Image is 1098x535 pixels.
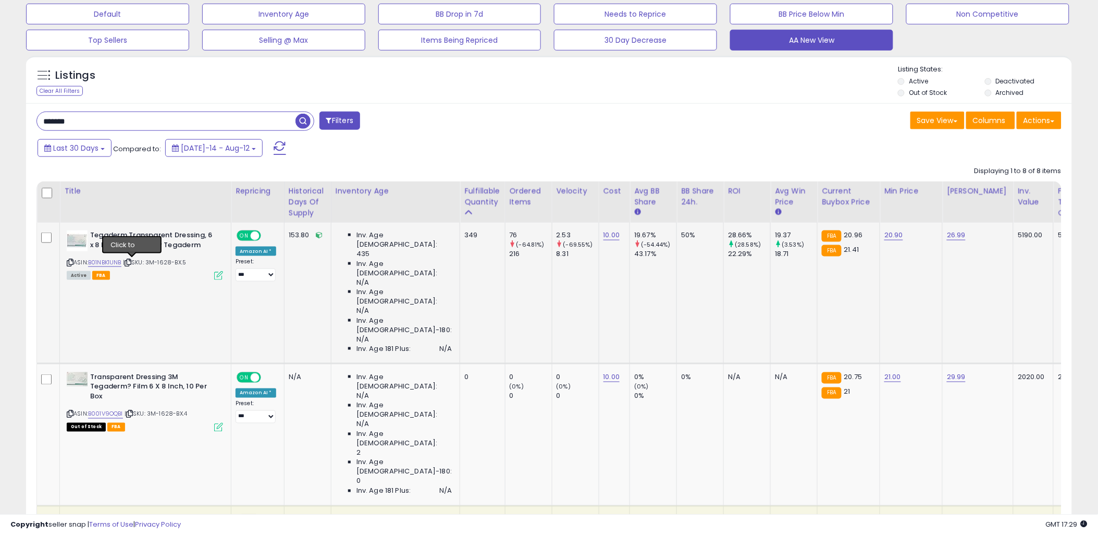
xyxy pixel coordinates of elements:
[289,230,323,240] div: 153.80
[67,230,223,279] div: ASIN:
[510,372,552,382] div: 0
[1018,186,1049,208] div: Inv. value
[236,186,280,197] div: Repricing
[1058,186,1078,218] div: FBA Total Qty
[844,245,859,254] span: 21.41
[910,112,965,129] button: Save View
[557,383,571,391] small: (0%)
[641,240,670,249] small: (-54.44%)
[238,232,251,240] span: ON
[516,240,545,249] small: (-64.81%)
[356,249,369,259] span: 435
[135,519,181,529] a: Privacy Policy
[10,520,181,530] div: seller snap | |
[88,410,123,419] a: B001V9OQBI
[260,232,276,240] span: OFF
[681,372,715,382] div: 0%
[563,240,593,249] small: (-69.55%)
[125,410,187,418] span: | SKU: 3M-1628-BX.4
[775,372,809,382] div: N/A
[64,186,227,197] div: Title
[464,372,497,382] div: 0
[822,387,841,399] small: FBA
[775,208,781,217] small: Avg Win Price.
[634,383,649,391] small: (0%)
[319,112,360,130] button: Filters
[973,115,1006,126] span: Columns
[378,4,541,25] button: BB Drop in 7d
[356,278,369,287] span: N/A
[996,77,1035,86] label: Deactivated
[439,487,452,496] span: N/A
[557,186,595,197] div: Velocity
[884,372,901,382] a: 21.00
[730,4,893,25] button: BB Price Below Min
[26,4,189,25] button: Default
[996,88,1024,97] label: Archived
[260,373,276,382] span: OFF
[884,186,938,197] div: Min Price
[53,143,98,153] span: Last 30 Days
[1058,372,1074,382] div: 202
[356,392,369,401] span: N/A
[26,30,189,51] button: Top Sellers
[67,423,106,432] span: All listings that are currently out of stock and unavailable for purchase on Amazon
[1017,112,1062,129] button: Actions
[822,372,841,384] small: FBA
[356,316,452,335] span: Inv. Age [DEMOGRAPHIC_DATA]-180:
[90,372,217,404] b: Transparent Dressing 3M Tegaderm? Film 6 X 8 Inch, 10 Per Box
[634,186,672,208] div: Avg BB Share
[38,139,112,157] button: Last 30 Days
[909,88,947,97] label: Out of Stock
[356,458,452,477] span: Inv. Age [DEMOGRAPHIC_DATA]-180:
[55,68,95,83] h5: Listings
[356,430,452,448] span: Inv. Age [DEMOGRAPHIC_DATA]:
[906,4,1069,25] button: Non Competitive
[634,230,676,240] div: 19.67%
[974,166,1062,176] div: Displaying 1 to 8 of 8 items
[236,247,276,256] div: Amazon AI *
[378,30,541,51] button: Items Being Repriced
[947,230,966,240] a: 26.99
[557,249,599,259] div: 8.31
[289,186,327,218] div: Historical Days Of Supply
[775,186,813,208] div: Avg Win Price
[634,208,640,217] small: Avg BB Share.
[67,372,88,386] img: 51jStcHOtqL._SL40_.jpg
[464,186,500,208] div: Fulfillable Quantity
[236,258,276,282] div: Preset:
[67,230,88,251] img: 410ASbrBBgL._SL40_.jpg
[238,373,251,382] span: ON
[439,344,452,354] span: N/A
[782,240,804,249] small: (3.53%)
[735,240,761,249] small: (28.58%)
[884,230,903,240] a: 20.90
[88,258,121,267] a: B01NBK1UNB
[36,86,83,96] div: Clear All Filters
[909,77,928,86] label: Active
[10,519,48,529] strong: Copyright
[554,4,717,25] button: Needs to Reprice
[947,186,1009,197] div: [PERSON_NAME]
[510,383,524,391] small: (0%)
[1058,230,1074,240] div: 519
[165,139,263,157] button: [DATE]-14 - Aug-12
[554,30,717,51] button: 30 Day Decrease
[123,258,186,266] span: | SKU: 3M-1628-BX.5
[557,230,599,240] div: 2.53
[557,372,599,382] div: 0
[1018,372,1045,382] div: 2020.00
[1046,519,1088,529] span: 2025-09-12 17:29 GMT
[202,30,365,51] button: Selling @ Max
[181,143,250,153] span: [DATE]-14 - Aug-12
[202,4,365,25] button: Inventory Age
[356,335,369,344] span: N/A
[356,448,361,458] span: 2
[557,392,599,401] div: 0
[356,306,369,315] span: N/A
[634,249,676,259] div: 43.17%
[356,259,452,278] span: Inv. Age [DEMOGRAPHIC_DATA]:
[356,344,411,354] span: Inv. Age 181 Plus:
[356,230,452,249] span: Inv. Age [DEMOGRAPHIC_DATA]:
[107,423,125,432] span: FBA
